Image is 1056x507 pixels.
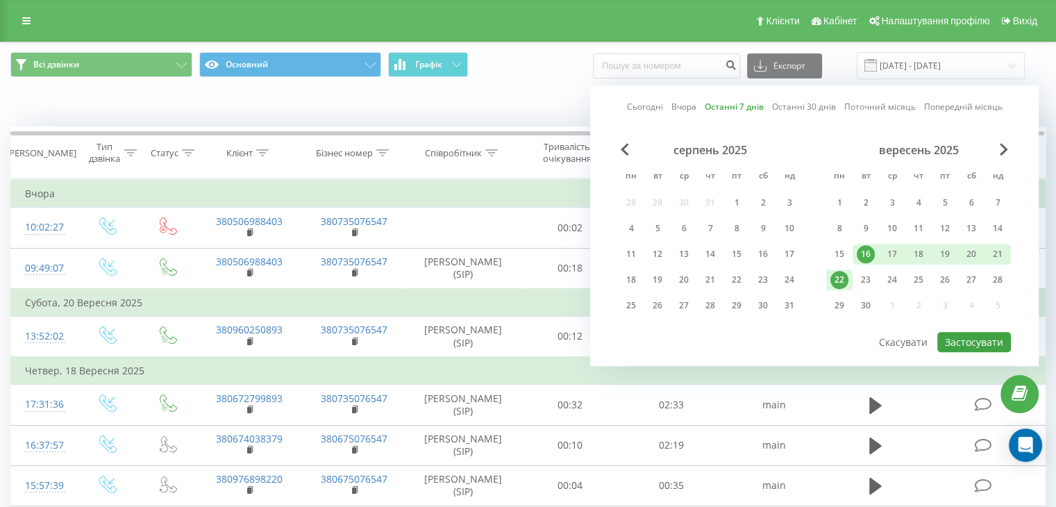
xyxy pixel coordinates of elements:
div: ср 20 серп 2025 р. [671,269,697,290]
div: 11 [910,219,928,238]
a: 380735076547 [321,323,387,336]
td: 00:12 [520,316,621,357]
div: 4 [910,194,928,212]
div: 28 [701,297,719,315]
div: 15:57:39 [25,472,62,499]
div: 17 [780,245,798,263]
button: Основний [199,52,381,77]
div: вт 16 вер 2025 р. [853,244,879,265]
div: пн 1 вер 2025 р. [826,192,853,213]
div: 2 [857,194,875,212]
div: 18 [622,271,640,289]
div: пт 22 серп 2025 р. [723,269,750,290]
div: сб 16 серп 2025 р. [750,244,776,265]
td: Субота, 20 Вересня 2025 [11,289,1046,317]
a: 380675076547 [321,472,387,485]
div: сб 20 вер 2025 р. [958,244,984,265]
div: 16:37:57 [25,432,62,459]
a: 380735076547 [321,255,387,268]
a: 380506988403 [216,255,283,268]
div: 13:52:02 [25,323,62,350]
div: вт 9 вер 2025 р. [853,218,879,239]
div: пн 18 серп 2025 р. [618,269,644,290]
div: 5 [936,194,954,212]
div: 26 [936,271,954,289]
div: 10 [780,219,798,238]
div: пт 5 вер 2025 р. [932,192,958,213]
abbr: субота [753,167,773,188]
span: Графік [415,60,442,69]
div: 10:02:27 [25,214,62,241]
div: сб 30 серп 2025 р. [750,295,776,316]
div: чт 14 серп 2025 р. [697,244,723,265]
div: Бізнес номер [316,147,373,159]
a: Останні 30 днів [772,101,836,114]
div: 22 [728,271,746,289]
div: 31 [780,297,798,315]
div: ср 6 серп 2025 р. [671,218,697,239]
div: нд 21 вер 2025 р. [984,244,1011,265]
div: 1 [728,194,746,212]
div: сб 2 серп 2025 р. [750,192,776,213]
div: ср 10 вер 2025 р. [879,218,905,239]
abbr: неділя [987,167,1008,188]
div: 15 [728,245,746,263]
div: 3 [780,194,798,212]
div: 14 [989,219,1007,238]
div: пн 22 вер 2025 р. [826,269,853,290]
a: Попередній місяць [924,101,1003,114]
abbr: неділя [779,167,800,188]
div: ср 3 вер 2025 р. [879,192,905,213]
div: Клієнт [226,147,253,159]
a: Вчора [671,101,696,114]
div: 30 [754,297,772,315]
div: чт 7 серп 2025 р. [697,218,723,239]
td: 00:32 [520,385,621,425]
span: Всі дзвінки [33,59,79,70]
a: Поточний місяць [844,101,916,114]
div: 20 [675,271,693,289]
div: 4 [622,219,640,238]
div: чт 4 вер 2025 р. [905,192,932,213]
a: 380672799893 [216,392,283,405]
div: пн 8 вер 2025 р. [826,218,853,239]
button: Експорт [747,53,822,78]
td: [PERSON_NAME] (SIP) [407,385,520,425]
abbr: вівторок [855,167,876,188]
a: 380960250893 [216,323,283,336]
div: нд 10 серп 2025 р. [776,218,803,239]
a: 380506988403 [216,215,283,228]
div: пт 29 серп 2025 р. [723,295,750,316]
td: main [721,385,826,425]
td: main [721,425,826,465]
div: 13 [962,219,980,238]
a: 380976898220 [216,472,283,485]
abbr: п’ятниця [726,167,747,188]
div: 17 [883,245,901,263]
div: 7 [701,219,719,238]
div: 25 [622,297,640,315]
button: Скасувати [871,332,935,352]
button: Застосувати [937,332,1011,352]
td: main [721,465,826,506]
span: Вихід [1013,15,1037,26]
div: сб 27 вер 2025 р. [958,269,984,290]
a: Сьогодні [627,101,663,114]
td: [PERSON_NAME] (SIP) [407,248,520,289]
div: 9 [754,219,772,238]
div: пт 15 серп 2025 р. [723,244,750,265]
td: 00:10 [520,425,621,465]
div: 8 [830,219,848,238]
div: пн 15 вер 2025 р. [826,244,853,265]
div: Тип дзвінка [87,141,120,165]
abbr: п’ятниця [935,167,955,188]
div: 09:49:07 [25,255,62,282]
div: Тривалість очікування [533,141,602,165]
span: Клієнти [766,15,800,26]
div: пт 8 серп 2025 р. [723,218,750,239]
span: Next Month [1000,143,1008,156]
a: 380735076547 [321,215,387,228]
a: 380735076547 [321,392,387,405]
div: 29 [830,297,848,315]
a: Останні 7 днів [705,101,764,114]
